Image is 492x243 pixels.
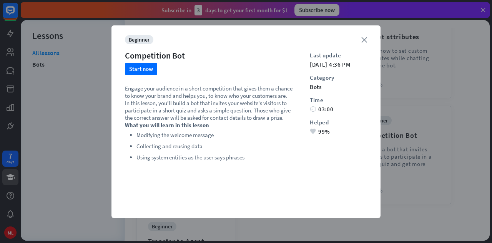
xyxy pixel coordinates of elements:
li: Using system entities as the user says phrases [136,153,294,162]
strong: What you will learn in this lesson [125,121,209,129]
li: Modifying the welcome message [136,131,294,140]
div: [DATE] 4:36 PM [310,61,367,68]
p: In this lesson, you'll build a bot that invites your website's visitors to participate in a short... [125,99,294,121]
i: heart [310,129,316,134]
button: Open LiveChat chat widget [6,3,29,26]
p: Engage your audience in a short competition that gives them a chance to know your brand and helps... [125,85,294,99]
div: 03:00 [310,106,367,113]
div: Competition Bot [125,50,185,61]
button: Start now [125,63,157,75]
div: 99% [310,128,367,135]
div: Last update [310,52,367,59]
i: time [310,106,316,112]
div: Category [310,74,367,81]
li: Collecting and reusing data [136,142,294,151]
div: Helped [310,119,367,126]
div: bots [310,83,367,90]
div: beginner [125,35,153,44]
i: close [361,37,367,43]
div: Time [310,96,367,104]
